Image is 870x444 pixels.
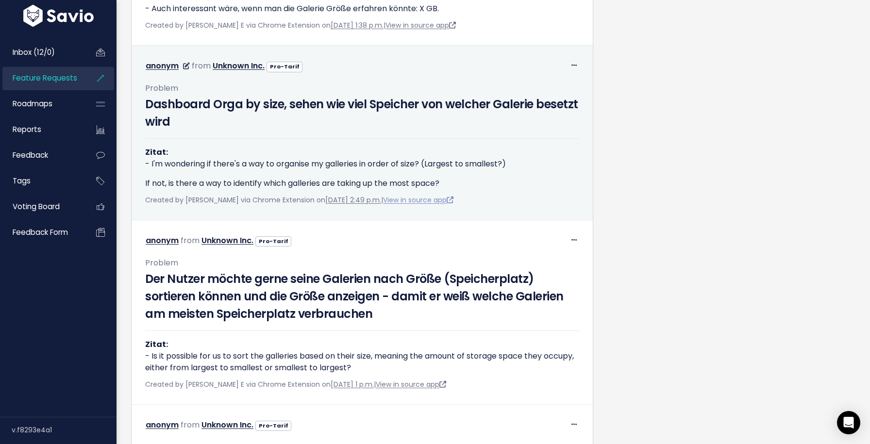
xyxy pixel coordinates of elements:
a: [DATE] 1 p.m. [331,379,374,389]
a: [DATE] 2:49 p.m. [325,195,381,205]
strong: Zitat: [145,339,168,350]
span: from [181,419,200,430]
p: If not, is there a way to identify which galleries are taking up the most space? [145,178,579,189]
a: Roadmaps [2,93,81,115]
div: Open Intercom Messenger [837,411,860,434]
a: Reports [2,118,81,141]
span: Reports [13,124,41,134]
a: Voting Board [2,196,81,218]
span: Feature Requests [13,73,77,83]
a: Unknown Inc. [201,419,253,430]
a: anonym [146,60,179,71]
a: Feedback form [2,221,81,244]
span: from [181,235,200,246]
a: Feature Requests [2,67,81,89]
a: View in source app [376,379,446,389]
span: Roadmaps [13,99,52,109]
span: Created by [PERSON_NAME] E via Chrome Extension on | [145,379,446,389]
a: anonym [146,235,179,246]
a: View in source app [383,195,453,205]
strong: Zitat: [145,147,168,158]
a: Unknown Inc. [201,235,253,246]
a: Tags [2,170,81,192]
span: Tags [13,176,31,186]
h3: Der Nutzer möchte gerne seine Galerien nach Größe (Speicherplatz) sortieren können und die Größe ... [145,270,579,323]
a: Feedback [2,144,81,166]
span: Created by [PERSON_NAME] via Chrome Extension on | [145,195,453,205]
span: Inbox (12/0) [13,47,55,57]
h3: Dashboard Orga by size, sehen wie viel Speicher von welcher Galerie besetzt wird [145,96,579,131]
img: logo-white.9d6f32f41409.svg [21,5,96,27]
span: Problem [145,82,178,94]
p: - I'm wondering if there's a way to organise my galleries in order of size? (Largest to smallest?) [145,147,579,170]
span: from [192,60,211,71]
a: Unknown Inc. [213,60,265,71]
a: anonym [146,419,179,430]
strong: Pro-Tarif [259,237,288,245]
strong: Pro-Tarif [270,63,300,70]
span: Created by [PERSON_NAME] E via Chrome Extension on | [145,20,456,30]
span: Problem [145,257,178,268]
strong: Pro-Tarif [259,422,288,429]
a: View in source app [385,20,456,30]
span: Feedback form [13,227,68,237]
p: - Is it possible for us to sort the galleries based on their size, meaning the amount of storage ... [145,339,579,374]
a: [DATE] 1:38 p.m. [331,20,384,30]
a: Inbox (12/0) [2,41,81,64]
span: Voting Board [13,201,60,212]
div: v.f8293e4a1 [12,417,117,443]
span: Feedback [13,150,48,160]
